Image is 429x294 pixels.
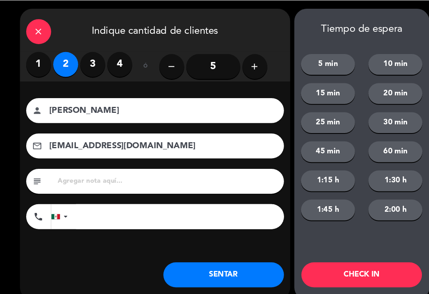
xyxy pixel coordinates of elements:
label: 1 [25,49,49,73]
button: 2:00 h [352,190,404,210]
i: email [31,134,41,144]
div: Mexico (México): +52 [49,195,68,218]
button: CHECK IN [288,250,403,274]
input: Agregar nota aquí... [54,167,265,178]
button: 20 min [352,79,404,99]
label: 3 [77,49,100,73]
div: Indique cantidad de clientes [19,8,277,49]
i: close [32,25,42,35]
button: add [232,51,255,75]
input: Nombre del cliente [46,99,261,112]
button: 10 min [352,51,404,71]
div: Tiempo de espera [281,22,410,33]
button: remove [152,51,176,75]
button: 5 min [288,51,339,71]
button: 1:30 h [352,162,404,182]
label: 2 [51,49,75,73]
i: phone [32,202,42,211]
div: ó [126,49,152,77]
button: 45 min [288,135,339,155]
button: 25 min [288,107,339,127]
i: person [31,101,41,110]
i: add [239,58,248,68]
button: 1:15 h [288,162,339,182]
button: 15 min [288,79,339,99]
label: 4 [102,49,126,73]
input: Correo Electrónico [46,132,261,146]
button: 1:45 h [288,190,339,210]
button: SENTAR [156,250,271,274]
i: subject [31,168,41,178]
i: remove [159,58,169,68]
button: 30 min [352,107,404,127]
button: 60 min [352,135,404,155]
